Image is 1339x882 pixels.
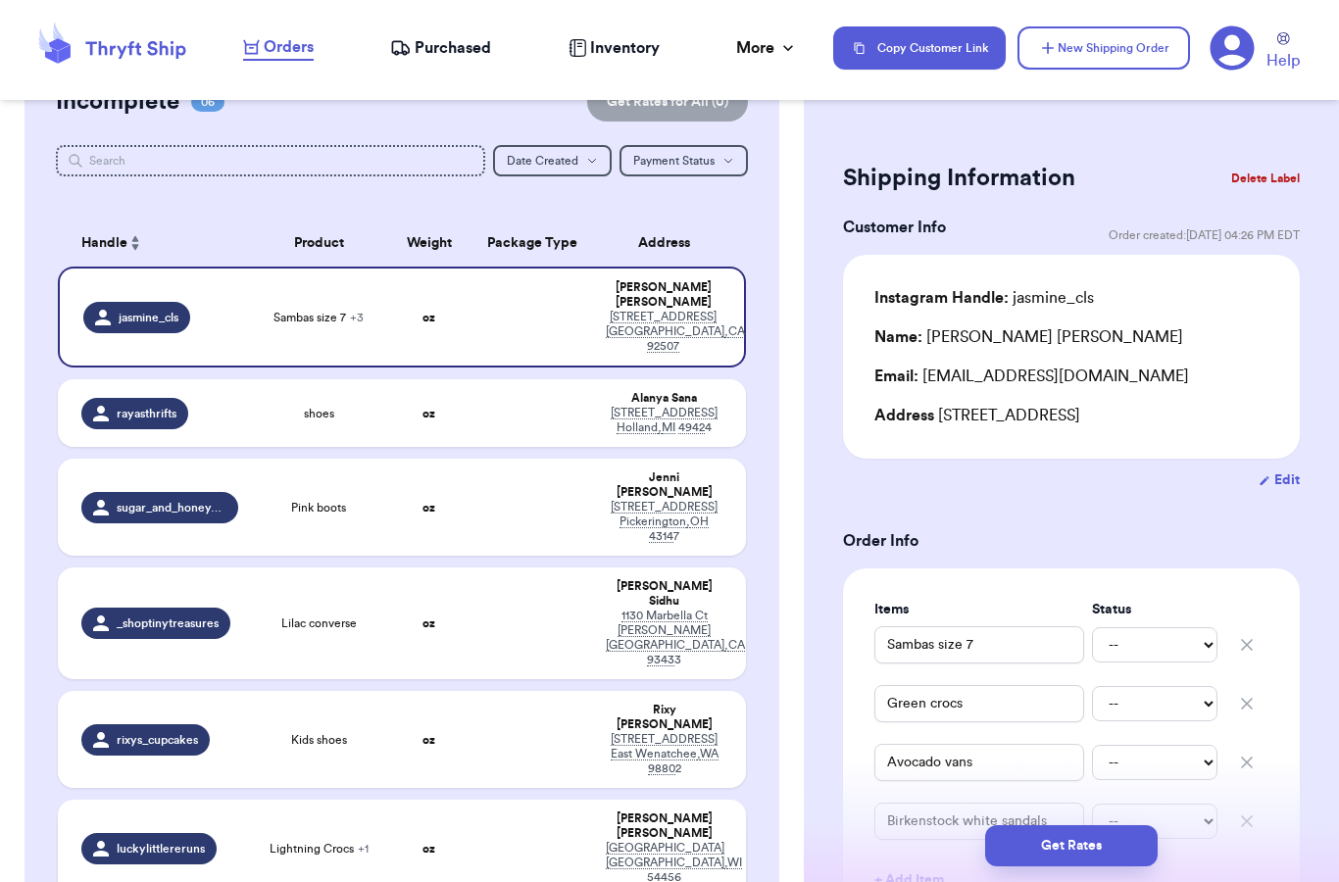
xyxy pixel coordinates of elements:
strong: oz [422,734,435,746]
div: 7 [606,500,722,544]
span: Lilac converse [281,615,357,631]
th: Product [250,220,387,267]
span: Name: [874,329,922,345]
strong: oz [422,502,435,514]
th: Address [594,220,746,267]
th: Package Type [471,220,594,267]
div: 4 [606,406,722,435]
span: Lightning Crocs [270,841,369,857]
div: [EMAIL_ADDRESS][DOMAIN_NAME] [874,365,1268,388]
div: [PERSON_NAME] [PERSON_NAME] [606,280,720,310]
button: Sort ascending [127,231,143,255]
button: New Shipping Order [1017,26,1190,70]
label: Status [1092,600,1217,619]
span: Inventory [590,36,660,60]
span: Purchased [415,36,491,60]
span: Payment Status [633,155,715,167]
span: _shoptinytreasures [117,615,219,631]
span: Handle [81,233,127,254]
button: Delete Label [1223,157,1308,200]
button: Get Rates [985,825,1158,866]
span: rixys_cupcakes [117,732,198,748]
span: Instagram Handle: [874,290,1009,306]
strong: oz [422,843,435,855]
div: [STREET_ADDRESS] [874,404,1268,427]
button: Payment Status [620,145,748,176]
span: Sambas size 7 [273,310,364,325]
th: Weight [388,220,471,267]
div: [PERSON_NAME] Sidhu [606,579,722,609]
a: Purchased [390,36,491,60]
span: Order created: [DATE] 04:26 PM EDT [1109,227,1300,243]
span: sugar_and_honey_boutique [117,500,227,515]
div: Rixy [PERSON_NAME] [606,703,722,732]
span: Email: [874,368,918,384]
div: Jenni [PERSON_NAME] [606,470,722,500]
div: 3 [606,609,722,667]
strong: oz [422,312,435,323]
div: 2 [606,732,722,776]
strong: oz [422,408,435,419]
div: [PERSON_NAME] [PERSON_NAME] [874,325,1183,349]
h3: Customer Info [843,216,946,239]
div: [PERSON_NAME] [PERSON_NAME] [606,811,722,841]
div: Alanya Sana [606,391,722,406]
span: shoes [304,406,334,421]
button: Copy Customer Link [833,26,1006,70]
span: 06 [191,92,224,112]
span: Kids shoes [291,732,347,748]
span: Help [1266,49,1300,73]
input: Search [56,145,485,176]
h3: Order Info [843,529,1300,553]
label: Items [874,600,1084,619]
div: jasmine_cls [874,286,1094,310]
span: Address [874,408,934,423]
button: Edit [1259,470,1300,490]
span: jasmine_cls [119,310,178,325]
span: luckylittlereruns [117,841,205,857]
a: Inventory [569,36,660,60]
button: Date Created [493,145,612,176]
strong: oz [422,617,435,629]
button: Get Rates for All (0) [587,82,748,122]
span: + 1 [358,843,369,855]
span: Orders [264,35,314,59]
a: Help [1266,32,1300,73]
span: rayasthrifts [117,406,176,421]
a: Orders [243,35,314,61]
span: + 3 [350,312,364,323]
span: Date Created [507,155,578,167]
span: Pink boots [291,500,346,515]
div: More [736,36,798,60]
h2: Incomplete [56,86,179,118]
h2: Shipping Information [843,163,1075,194]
